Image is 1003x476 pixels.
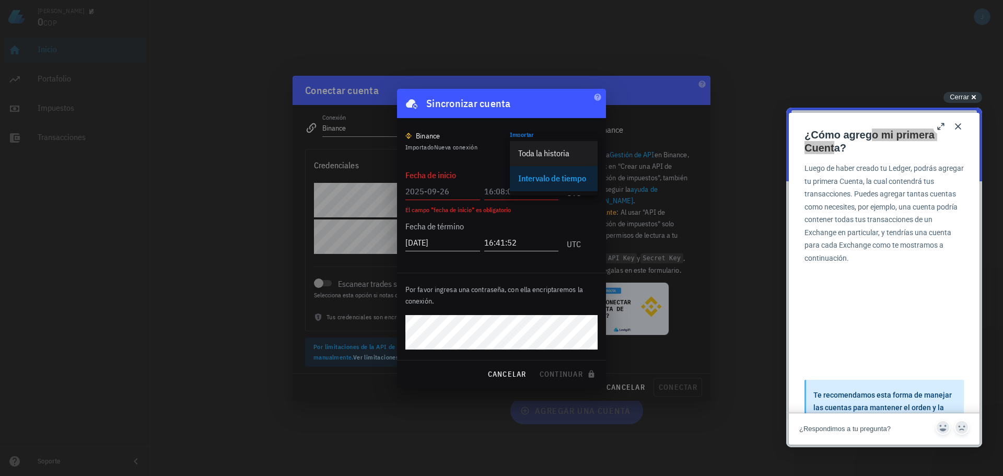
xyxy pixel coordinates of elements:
[405,143,477,151] span: Importado
[518,173,589,183] div: Intervalo de tiempo
[18,168,178,258] iframe: YouTube video player
[405,133,412,139] img: 270.png
[405,284,598,307] p: Por favor ingresa una contraseña, con ella encriptaremos la conexión.
[405,170,456,180] label: Fecha de inicio
[18,54,178,157] p: Luego de haber creado tu Ledger, podrás agregar tu primera Cuenta, la cual contendrá tus transacc...
[518,148,589,158] div: Toda la historia
[405,221,464,231] label: Fecha de término
[484,234,559,251] input: 16:08:01
[18,21,148,46] h1: ¿Cómo agrego mi primera Cuenta?
[3,306,193,337] div: Article feedback
[487,369,526,379] span: cancelar
[416,131,440,141] div: Binance
[483,365,530,384] button: cancelar
[426,95,511,112] div: Sincronizar cuenta
[405,207,581,213] div: El campo "fecha de inicio" es obligatorio
[27,281,170,332] p: Te recomendamos esta forma de manejar las cuentas para mantener el orden y la información que las...
[405,183,480,200] input: 2025-09-26
[168,312,183,327] button: Send feedback: No. For "¿Respondimos a tu pregunta?"
[18,21,157,47] a: ¿Cómo agrego mi primera Cuenta?. Click to open in new window.
[149,312,164,327] button: Send feedback: Sí. For "¿Respondimos a tu pregunta?"
[13,316,149,327] div: ¿Respondimos a tu pregunta?
[484,183,559,200] input: 16:08:01
[943,92,982,103] button: Cerrar
[563,228,581,254] div: UTC
[18,21,157,47] div: ¿Cómo agrego mi primera Cuenta?
[405,234,480,251] input: 2025-09-26
[786,108,982,447] iframe: Help Scout Beacon - Live Chat, Contact Form, and Knowledge Base
[510,137,598,155] div: ImportarIntervalo de tiempo
[434,143,478,151] span: Nueva conexión
[510,131,534,138] label: Importar
[950,93,969,101] span: Cerrar
[13,317,104,325] span: ¿Respondimos a tu pregunta?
